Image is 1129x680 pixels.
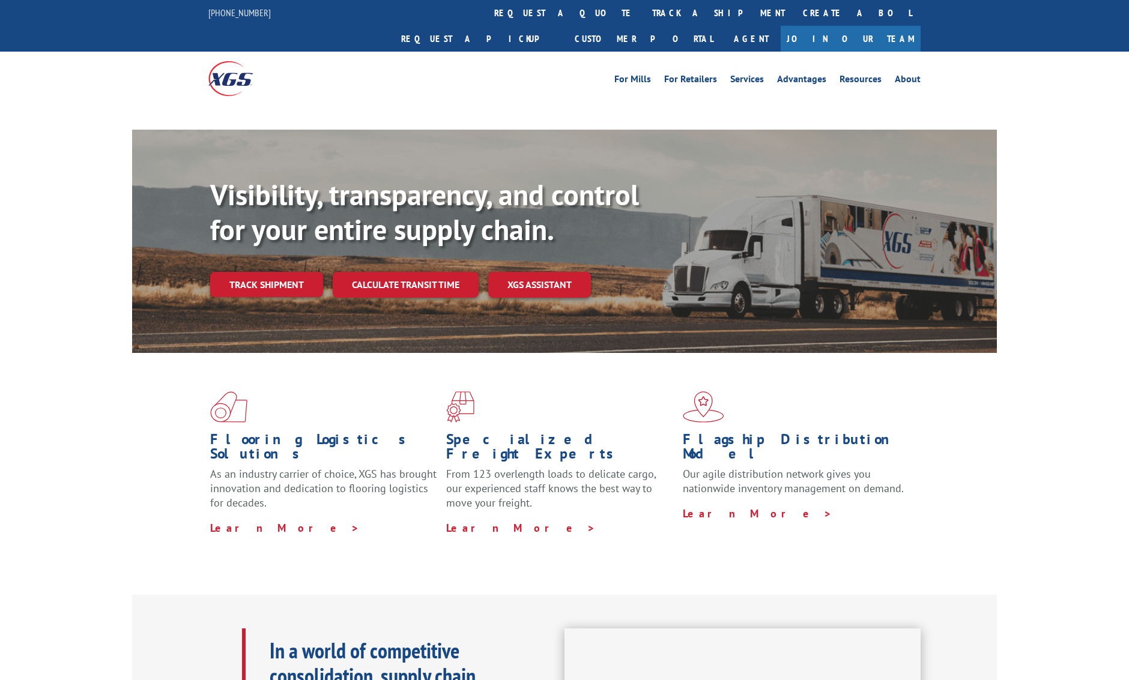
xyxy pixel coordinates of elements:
a: For Mills [614,74,651,88]
span: As an industry carrier of choice, XGS has brought innovation and dedication to flooring logistics... [210,467,437,510]
a: Request a pickup [392,26,566,52]
h1: Specialized Freight Experts [446,432,673,467]
a: Agent [722,26,781,52]
a: Calculate transit time [333,272,479,298]
a: For Retailers [664,74,717,88]
img: xgs-icon-total-supply-chain-intelligence-red [210,391,247,423]
a: Customer Portal [566,26,722,52]
a: Learn More > [210,521,360,535]
a: XGS ASSISTANT [488,272,591,298]
a: [PHONE_NUMBER] [208,7,271,19]
a: Services [730,74,764,88]
a: About [895,74,921,88]
a: Learn More > [446,521,596,535]
p: From 123 overlength loads to delicate cargo, our experienced staff knows the best way to move you... [446,467,673,520]
h1: Flooring Logistics Solutions [210,432,437,467]
span: Our agile distribution network gives you nationwide inventory management on demand. [683,467,904,495]
a: Join Our Team [781,26,921,52]
b: Visibility, transparency, and control for your entire supply chain. [210,176,639,248]
img: xgs-icon-focused-on-flooring-red [446,391,474,423]
a: Resources [840,74,882,88]
a: Advantages [777,74,826,88]
img: xgs-icon-flagship-distribution-model-red [683,391,724,423]
a: Learn More > [683,507,832,520]
h1: Flagship Distribution Model [683,432,910,467]
a: Track shipment [210,272,323,297]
